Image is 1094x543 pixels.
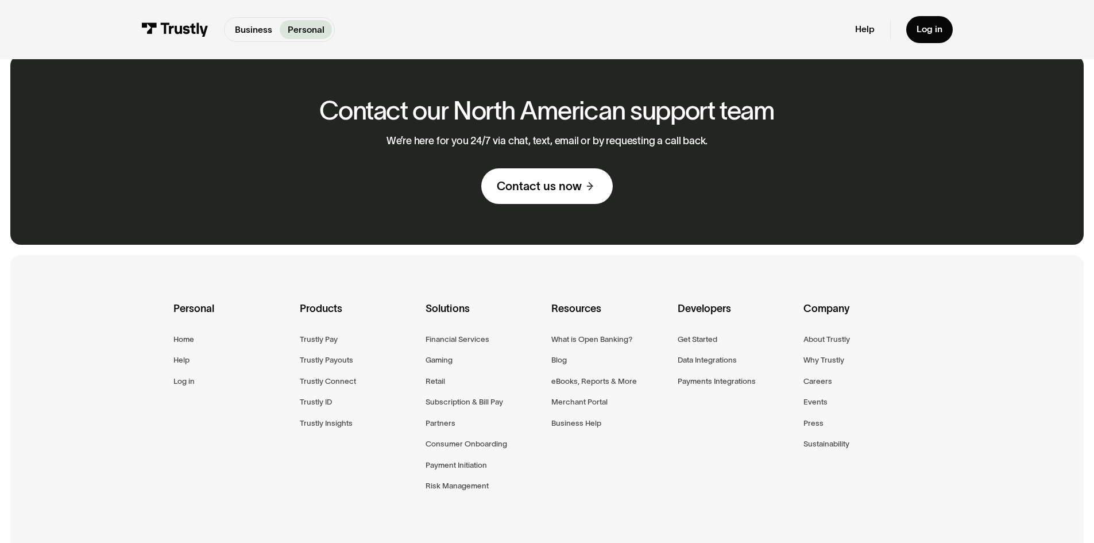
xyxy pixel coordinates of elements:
[551,395,608,409] a: Merchant Portal
[678,375,756,388] a: Payments Integrations
[227,20,280,39] a: Business
[300,333,338,346] a: Trustly Pay
[386,135,708,148] p: We’re here for you 24/7 via chat, text, email or by requesting a call back.
[803,375,832,388] a: Careers
[551,417,601,430] a: Business Help
[678,301,794,333] div: Developers
[300,375,356,388] a: Trustly Connect
[678,353,737,367] a: Data Integrations
[497,179,582,194] div: Contact us now
[551,333,632,346] a: What is Open Banking?
[300,417,353,430] a: Trustly Insights
[280,20,332,39] a: Personal
[551,375,637,388] a: eBooks, Reports & More
[426,437,507,450] a: Consumer Onboarding
[481,168,613,204] a: Contact us now
[300,301,416,333] div: Products
[426,459,487,472] a: Payment Initiation
[803,417,824,430] a: Press
[426,479,489,492] a: Risk Management
[551,301,668,333] div: Resources
[803,301,920,333] div: Company
[855,24,875,35] a: Help
[803,353,844,367] a: Why Trustly
[803,437,849,450] a: Sustainability
[288,23,324,37] p: Personal
[678,333,717,346] a: Get Started
[803,333,850,346] a: About Trustly
[173,333,194,346] a: Home
[906,16,953,43] a: Log in
[173,353,190,367] a: Help
[173,301,290,333] div: Personal
[300,353,353,367] a: Trustly Payouts
[803,395,828,409] a: Events
[235,23,272,37] p: Business
[917,24,942,35] div: Log in
[426,353,453,367] a: Gaming
[426,301,542,333] div: Solutions
[300,395,332,409] a: Trustly ID
[319,97,775,125] h2: Contact our North American support team
[426,375,445,388] a: Retail
[141,22,208,37] img: Trustly Logo
[551,353,567,367] a: Blog
[426,417,455,430] a: Partners
[426,395,503,409] a: Subscription & Bill Pay
[173,375,195,388] a: Log in
[426,333,489,346] a: Financial Services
